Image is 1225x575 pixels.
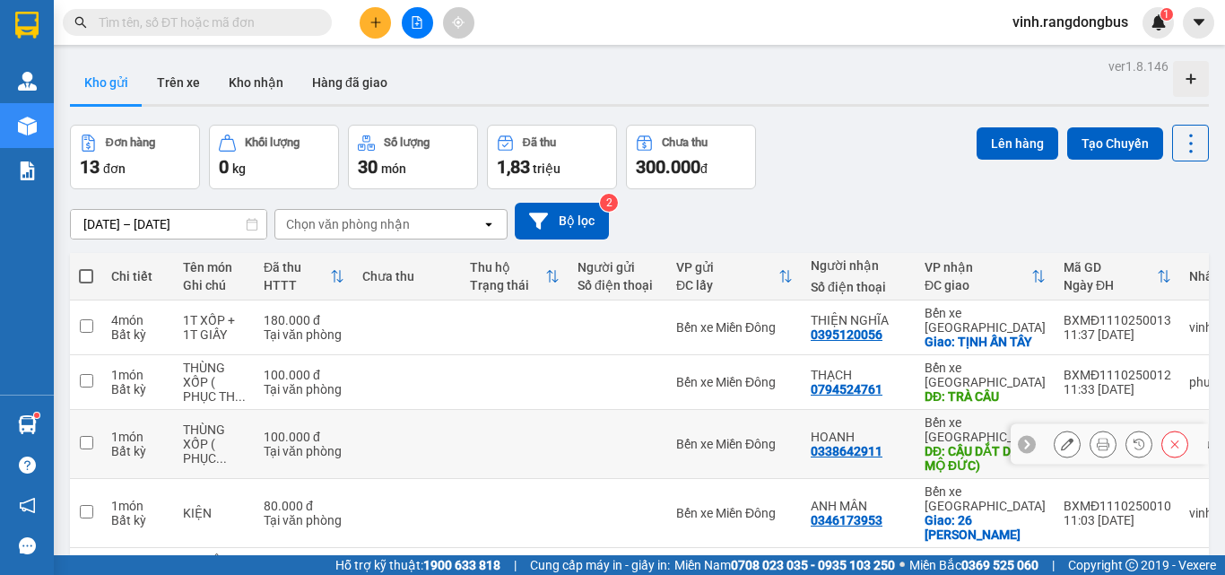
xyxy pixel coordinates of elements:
div: Trạng thái [470,278,545,292]
div: Tạo kho hàng mới [1173,61,1209,97]
div: Đã thu [523,136,556,149]
span: 13 [80,156,100,178]
span: đ [700,161,708,176]
input: Tìm tên, số ĐT hoặc mã đơn [99,13,310,32]
span: 1,83 [497,156,530,178]
span: Cung cấp máy in - giấy in: [530,555,670,575]
div: Khối lượng [245,136,300,149]
button: Khối lượng0kg [209,125,339,189]
div: Bất kỳ [111,327,165,342]
span: ⚪️ [899,562,905,569]
div: Bất kỳ [111,444,165,458]
span: plus [369,16,382,29]
div: DĐ: CẦU DẮT DÂY ( MỘ ĐỨC) [925,444,1046,473]
div: Sửa đơn hàng [1054,431,1081,457]
span: aim [452,16,465,29]
span: 0 [219,156,229,178]
img: warehouse-icon [18,415,37,434]
button: Bộ lọc [515,203,609,240]
span: ... [216,451,227,466]
span: Miền Bắc [909,555,1038,575]
div: 1 món [111,430,165,444]
div: 4 món [111,313,165,327]
div: 1 món [111,499,165,513]
div: Tại văn phòng [264,382,344,396]
th: Toggle SortBy [255,253,353,301]
div: HOANH [811,430,907,444]
span: | [1052,555,1055,575]
div: THIỆN NGHĨA [811,313,907,327]
div: Chọn văn phòng nhận [286,215,410,233]
img: solution-icon [18,161,37,180]
div: 0338642911 [811,444,882,458]
span: file-add [411,16,423,29]
div: Tên món [183,260,246,274]
div: ANH MÂN [811,499,907,513]
sup: 1 [1160,8,1173,21]
div: ĐC lấy [676,278,778,292]
strong: 0369 525 060 [961,558,1038,572]
svg: open [482,217,496,231]
div: Giao: 26 LÊ THÁNH TÔN [925,513,1046,542]
button: Trên xe [143,61,214,104]
button: Lên hàng [977,127,1058,160]
img: icon-new-feature [1151,14,1167,30]
div: 100.000 đ [264,430,344,444]
button: Kho gửi [70,61,143,104]
span: kg [232,161,246,176]
div: 0346173953 [811,513,882,527]
div: KIỆN [183,506,246,520]
div: Bến xe [GEOGRAPHIC_DATA] [925,306,1046,335]
div: Mã GD [1064,260,1157,274]
span: 300.000 [636,156,700,178]
div: Giao: TỊNH ẤN TÂY [925,335,1046,349]
img: logo-vxr [15,12,39,39]
div: Người nhận [811,258,907,273]
th: Toggle SortBy [916,253,1055,301]
button: plus [360,7,391,39]
div: VP gửi [676,260,778,274]
div: ver 1.8.146 [1108,57,1169,76]
div: Tại văn phòng [264,327,344,342]
div: Ghi chú [183,278,246,292]
div: 11:03 [DATE] [1064,513,1171,527]
strong: 1900 633 818 [423,558,500,572]
div: 11:33 [DATE] [1064,382,1171,396]
button: aim [443,7,474,39]
span: Hỗ trợ kỹ thuật: [335,555,500,575]
input: Select a date range. [71,210,266,239]
div: Bến xe Miền Đông [676,437,793,451]
button: Đã thu1,83 triệu [487,125,617,189]
span: copyright [1125,559,1138,571]
div: Bất kỳ [111,382,165,396]
div: DĐ: TRÀ CÂU [925,389,1046,404]
span: món [381,161,406,176]
span: message [19,537,36,554]
span: vinh.rangdongbus [998,11,1142,33]
div: Đơn hàng [106,136,155,149]
button: Tạo Chuyến [1067,127,1163,160]
span: 30 [358,156,378,178]
span: ... [235,389,246,404]
button: Đơn hàng13đơn [70,125,200,189]
div: Bến xe Miền Đông [676,375,793,389]
sup: 1 [34,413,39,418]
div: THÙNG XỐP ( PHỤC THU ) [183,361,246,404]
span: | [514,555,517,575]
div: Bến xe [GEOGRAPHIC_DATA] [925,415,1046,444]
th: Toggle SortBy [461,253,569,301]
button: Số lượng30món [348,125,478,189]
div: ĐC giao [925,278,1031,292]
div: Chi tiết [111,269,165,283]
strong: 0708 023 035 - 0935 103 250 [731,558,895,572]
img: warehouse-icon [18,72,37,91]
div: Ngày ĐH [1064,278,1157,292]
span: Miền Nam [674,555,895,575]
div: Bến xe [GEOGRAPHIC_DATA] [925,484,1046,513]
div: 1 món [111,368,165,382]
div: Đã thu [264,260,330,274]
div: Chưa thu [662,136,708,149]
div: VP nhận [925,260,1031,274]
button: Kho nhận [214,61,298,104]
div: 180.000 đ [264,313,344,327]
